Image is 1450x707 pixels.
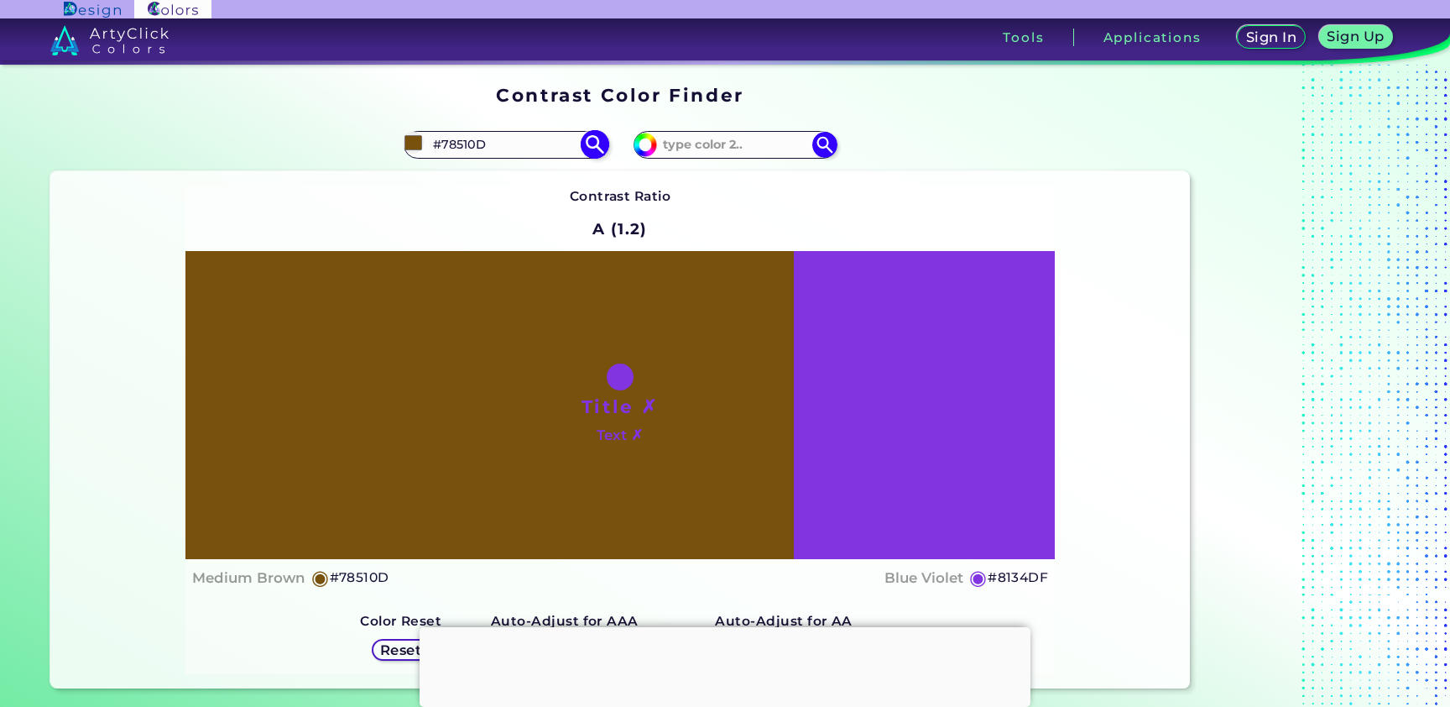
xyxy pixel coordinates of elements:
strong: Auto-Adjust for AAA [491,613,639,629]
h5: Sign Up [1327,29,1384,43]
iframe: Advertisement [420,627,1030,703]
h5: ◉ [969,568,988,588]
h5: #8134DF [988,567,1048,589]
input: type color 2.. [657,134,813,156]
h3: Tools [1003,31,1044,44]
h5: Sign In [1246,30,1296,44]
h4: Medium Brown [192,566,305,590]
h4: Blue Violet [884,566,963,590]
input: type color 1.. [427,134,583,156]
strong: Contrast Ratio [570,188,671,204]
strong: Color Reset [360,613,441,629]
h4: Text ✗ [597,423,643,448]
h5: ◉ [311,568,330,588]
h2: A (1.2) [585,211,655,248]
a: Sign Up [1319,25,1393,49]
img: icon search [580,130,609,160]
img: logo_artyclick_colors_white.svg [50,25,169,55]
h1: Title ✗ [582,394,659,419]
iframe: Advertisement [1197,79,1406,695]
h5: Reset [380,643,421,657]
h1: Contrast Color Finder [496,82,743,107]
h5: #78510D [330,567,389,589]
img: icon search [812,132,837,157]
a: Sign In [1237,25,1306,49]
img: ArtyClick Design logo [64,2,120,18]
h3: Applications [1103,31,1202,44]
strong: Auto-Adjust for AA [715,613,852,629]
